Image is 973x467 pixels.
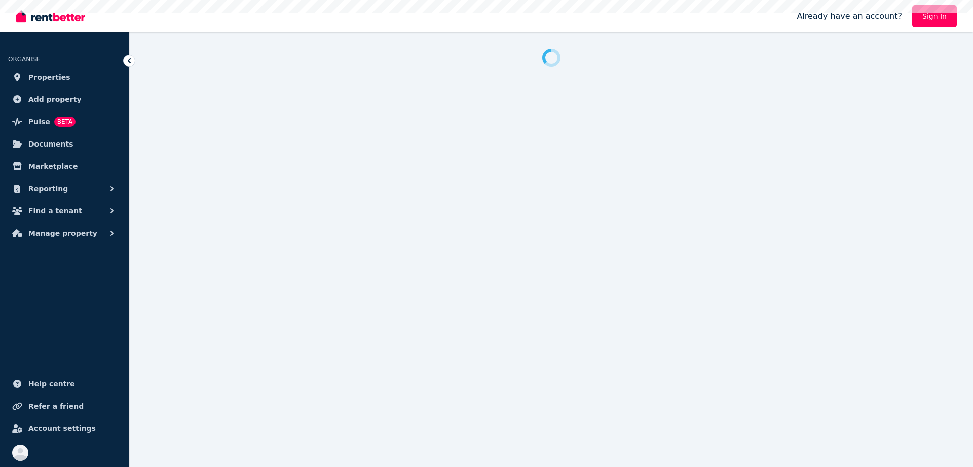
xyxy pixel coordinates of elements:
[54,117,76,127] span: BETA
[8,178,121,199] button: Reporting
[16,9,85,24] img: RentBetter
[8,112,121,132] a: PulseBETA
[8,56,40,63] span: ORGANISE
[8,89,121,110] a: Add property
[8,134,121,154] a: Documents
[28,183,68,195] span: Reporting
[28,422,96,435] span: Account settings
[8,67,121,87] a: Properties
[28,160,78,172] span: Marketplace
[28,138,73,150] span: Documents
[8,201,121,221] button: Find a tenant
[8,374,121,394] a: Help centre
[8,223,121,243] button: Manage property
[28,205,82,217] span: Find a tenant
[912,5,957,27] a: Sign In
[28,400,84,412] span: Refer a friend
[28,93,82,105] span: Add property
[28,227,97,239] span: Manage property
[8,396,121,416] a: Refer a friend
[28,116,50,128] span: Pulse
[797,10,902,22] span: Already have an account?
[28,378,75,390] span: Help centre
[8,418,121,439] a: Account settings
[28,71,70,83] span: Properties
[8,156,121,176] a: Marketplace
